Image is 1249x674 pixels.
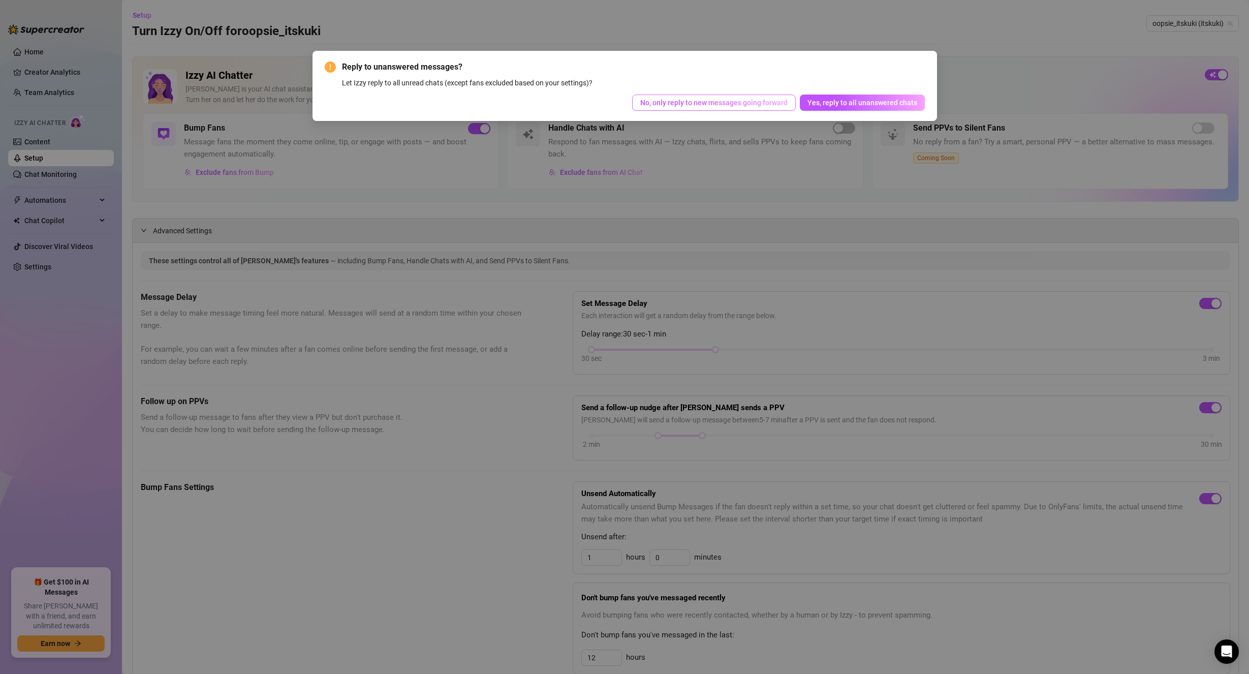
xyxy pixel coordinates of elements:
span: Reply to unanswered messages? [342,61,925,73]
button: Yes, reply to all unanswered chats [800,95,925,111]
div: Open Intercom Messenger [1214,639,1239,664]
button: No, only reply to new messages going forward [632,95,796,111]
span: No, only reply to new messages going forward [640,99,788,107]
span: Yes, reply to all unanswered chats [807,99,917,107]
span: exclamation-circle [325,62,336,73]
div: Let Izzy reply to all unread chats (except fans excluded based on your settings)? [342,77,925,88]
